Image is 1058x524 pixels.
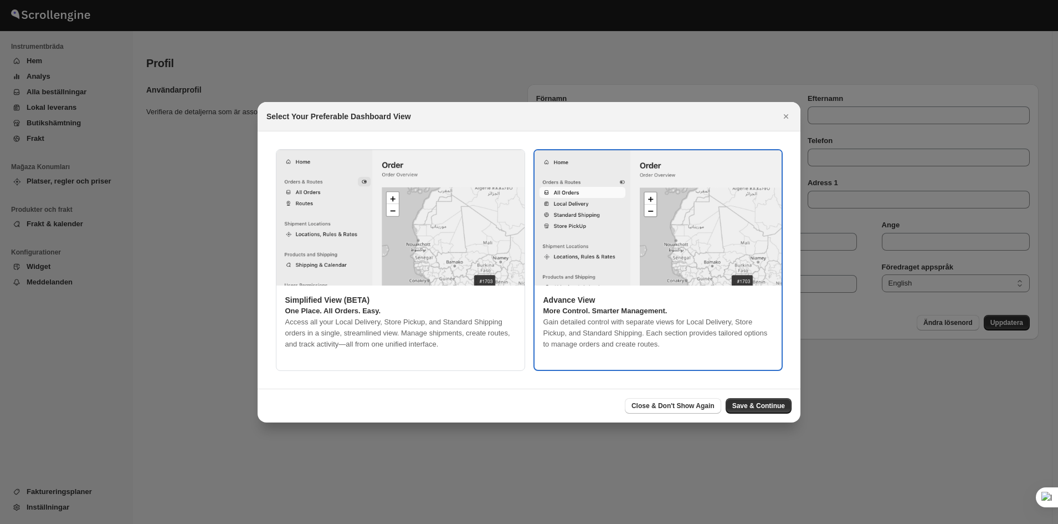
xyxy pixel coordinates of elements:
[778,109,794,124] button: Close
[285,294,516,306] p: Simplified View (BETA)
[276,150,525,286] img: simplified
[285,317,516,350] p: Access all your Local Delivery, Store Pickup, and Standard Shipping orders in a single, streamlin...
[732,401,785,410] span: Save & Continue
[266,111,411,122] h2: Select Your Preferable Dashboard View
[625,398,721,414] button: Close & Don't Show Again
[543,306,773,317] p: More Control. Smarter Management.
[631,401,715,410] span: Close & Don't Show Again
[543,294,773,306] p: Advance View
[543,317,773,350] p: Gain detailed control with separate views for Local Delivery, Store Pickup, and Standard Shipping...
[285,306,516,317] p: One Place. All Orders. Easy.
[726,398,792,414] button: Save & Continue
[535,150,782,286] img: legacy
